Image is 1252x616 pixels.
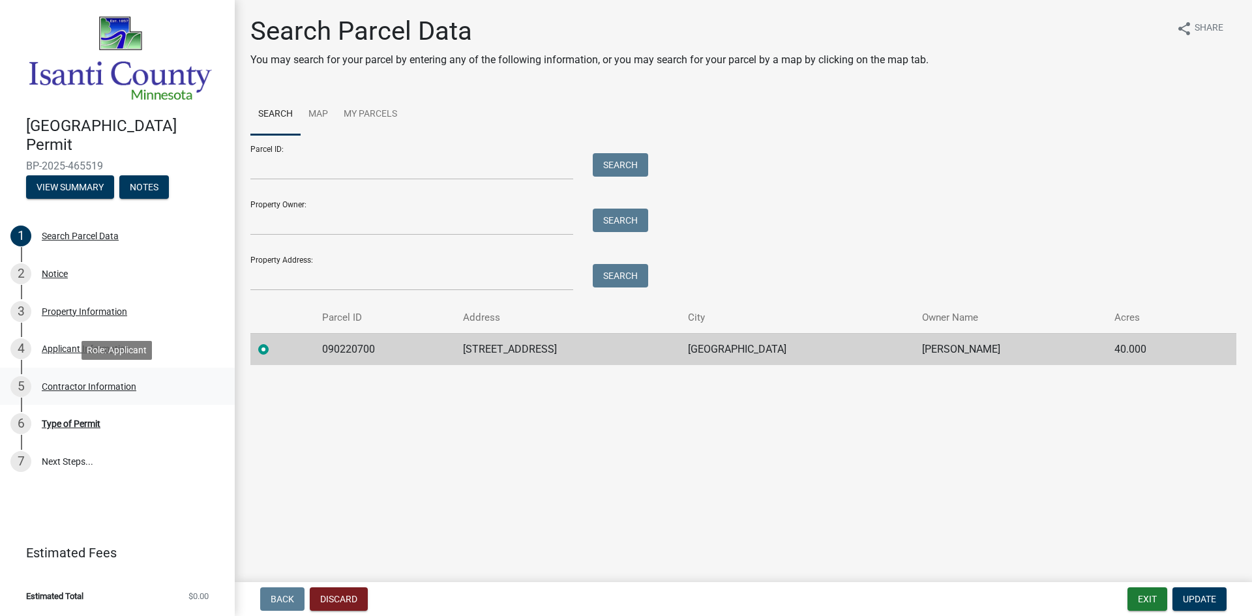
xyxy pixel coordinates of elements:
[42,269,68,278] div: Notice
[1127,587,1167,611] button: Exit
[593,264,648,287] button: Search
[26,175,114,199] button: View Summary
[301,94,336,136] a: Map
[250,94,301,136] a: Search
[10,376,31,397] div: 5
[10,301,31,322] div: 3
[250,52,929,68] p: You may search for your parcel by entering any of the following information, or you may search fo...
[10,263,31,284] div: 2
[10,451,31,472] div: 7
[10,540,214,566] a: Estimated Fees
[1107,333,1204,365] td: 40.000
[10,413,31,434] div: 6
[455,302,680,333] th: Address
[593,153,648,177] button: Search
[336,94,405,136] a: My Parcels
[26,14,214,103] img: Isanti County, Minnesota
[26,183,114,193] wm-modal-confirm: Summary
[1166,16,1234,41] button: shareShare
[680,302,914,333] th: City
[42,419,100,428] div: Type of Permit
[1107,302,1204,333] th: Acres
[10,338,31,359] div: 4
[314,333,455,365] td: 090220700
[26,117,224,154] h4: [GEOGRAPHIC_DATA] Permit
[593,209,648,232] button: Search
[42,344,130,353] div: Applicant Information
[455,333,680,365] td: [STREET_ADDRESS]
[914,333,1107,365] td: [PERSON_NAME]
[188,592,209,600] span: $0.00
[680,333,914,365] td: [GEOGRAPHIC_DATA]
[1183,594,1216,604] span: Update
[119,183,169,193] wm-modal-confirm: Notes
[10,226,31,246] div: 1
[314,302,455,333] th: Parcel ID
[82,341,152,360] div: Role: Applicant
[26,160,209,172] span: BP-2025-465519
[914,302,1107,333] th: Owner Name
[42,231,119,241] div: Search Parcel Data
[250,16,929,47] h1: Search Parcel Data
[1195,21,1223,37] span: Share
[260,587,305,611] button: Back
[119,175,169,199] button: Notes
[271,594,294,604] span: Back
[42,307,127,316] div: Property Information
[1172,587,1227,611] button: Update
[310,587,368,611] button: Discard
[42,382,136,391] div: Contractor Information
[1176,21,1192,37] i: share
[26,592,83,600] span: Estimated Total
